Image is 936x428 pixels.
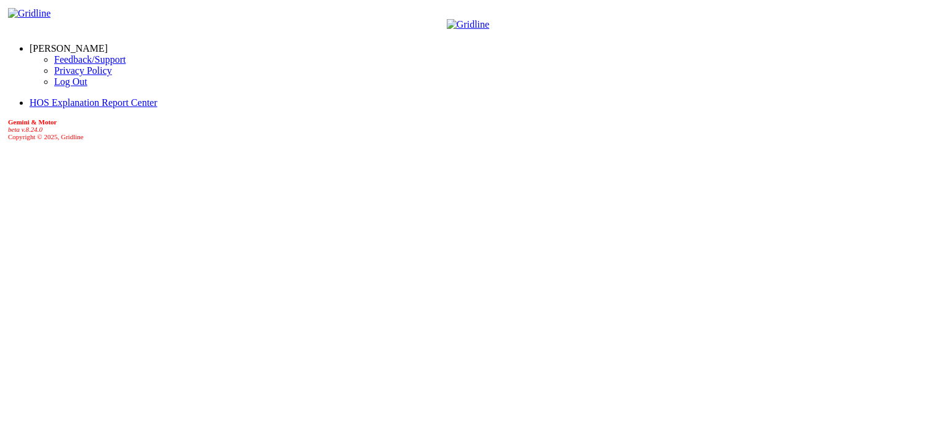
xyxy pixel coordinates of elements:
[54,76,87,87] a: Log Out
[8,8,50,19] img: Gridline
[54,65,112,76] a: Privacy Policy
[54,54,126,65] a: Feedback/Support
[8,118,57,126] b: Gemini & Motor
[8,118,931,140] div: Copyright © 2025, Gridline
[30,43,108,54] a: [PERSON_NAME]
[447,19,489,30] img: Gridline
[8,126,42,133] i: beta v.8.24.0
[30,97,158,108] a: HOS Explanation Report Center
